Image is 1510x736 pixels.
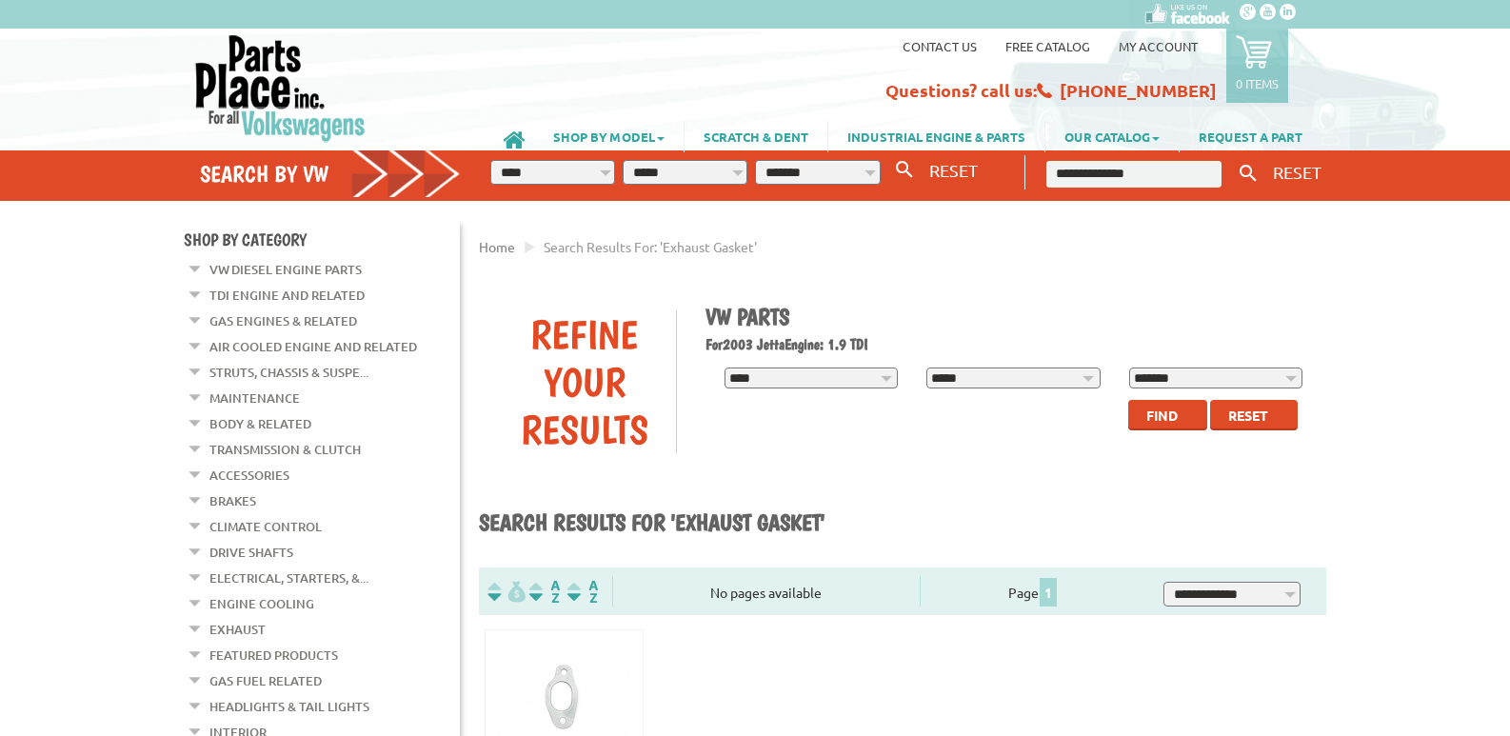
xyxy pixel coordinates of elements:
a: OUR CATALOG [1045,120,1179,152]
button: RESET [922,156,985,184]
h1: Search results for 'exhaust gasket' [479,508,1326,539]
a: Home [479,238,515,255]
h4: Shop By Category [184,229,460,249]
button: Search By VW... [888,156,921,184]
a: Engine Cooling [209,591,314,616]
img: Sort by Sales Rank [564,581,602,603]
button: RESET [1265,158,1329,186]
span: Engine: 1.9 TDI [785,335,868,353]
span: Find [1146,407,1178,424]
img: Parts Place Inc! [193,33,368,143]
a: Electrical, Starters, &... [209,566,368,590]
a: Headlights & Tail Lights [209,694,369,719]
span: Search results for: 'exhaust gasket' [544,238,757,255]
span: For [705,335,723,353]
span: 1 [1040,578,1057,607]
div: Refine Your Results [493,310,676,453]
a: Transmission & Clutch [209,437,361,462]
a: Maintenance [209,386,300,410]
a: Drive Shafts [209,540,293,565]
a: 0 items [1226,29,1288,103]
img: filterpricelow.svg [487,581,526,603]
div: No pages available [613,583,920,603]
h2: 2003 Jetta [705,335,1313,353]
a: TDI Engine and Related [209,283,365,308]
span: RESET [1273,162,1321,182]
span: RESET [929,160,978,180]
a: Exhaust [209,617,266,642]
p: 0 items [1236,75,1279,91]
a: Gas Engines & Related [209,308,357,333]
button: Keyword Search [1234,158,1262,189]
a: INDUSTRIAL ENGINE & PARTS [828,120,1044,152]
a: Contact us [903,38,977,54]
h4: Search by VW [200,160,461,188]
a: SHOP BY MODEL [534,120,684,152]
a: REQUEST A PART [1180,120,1321,152]
a: My Account [1119,38,1198,54]
a: Body & Related [209,411,311,436]
a: Brakes [209,488,256,513]
h1: VW Parts [705,303,1313,330]
span: Reset [1228,407,1268,424]
a: Free Catalog [1005,38,1090,54]
a: Featured Products [209,643,338,667]
button: Find [1128,400,1207,430]
a: Gas Fuel Related [209,668,322,693]
a: Accessories [209,463,289,487]
a: SCRATCH & DENT [685,120,827,152]
div: Page [920,576,1146,607]
button: Reset [1210,400,1298,430]
a: Struts, Chassis & Suspe... [209,360,368,385]
img: Sort by Headline [526,581,564,603]
a: VW Diesel Engine Parts [209,257,362,282]
a: Air Cooled Engine and Related [209,334,417,359]
a: Climate Control [209,514,322,539]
